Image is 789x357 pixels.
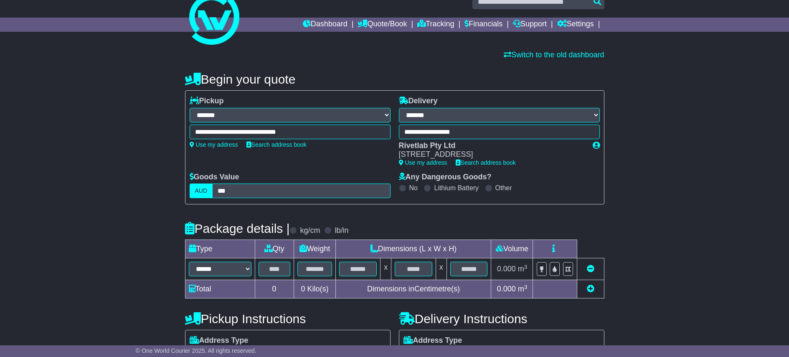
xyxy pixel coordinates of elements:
[399,159,447,166] a: Use my address
[190,173,239,182] label: Goods Value
[587,265,594,273] a: Remove this item
[294,280,336,298] td: Kilo(s)
[255,280,294,298] td: 0
[301,285,305,293] span: 0
[255,240,294,258] td: Qty
[300,226,320,235] label: kg/cm
[524,264,528,270] sup: 3
[491,240,533,258] td: Volume
[185,280,255,298] td: Total
[497,285,516,293] span: 0.000
[436,258,447,280] td: x
[456,159,516,166] a: Search address book
[399,97,438,106] label: Delivery
[587,285,594,293] a: Add new item
[513,18,547,32] a: Support
[303,18,348,32] a: Dashboard
[497,265,516,273] span: 0.000
[524,284,528,290] sup: 3
[190,97,224,106] label: Pickup
[336,280,491,298] td: Dimensions in Centimetre(s)
[358,18,407,32] a: Quote/Book
[399,150,584,159] div: [STREET_ADDRESS]
[518,265,528,273] span: m
[399,312,604,326] h4: Delivery Instructions
[190,141,238,148] a: Use my address
[294,240,336,258] td: Weight
[399,173,492,182] label: Any Dangerous Goods?
[136,347,256,354] span: © One World Courier 2025. All rights reserved.
[557,18,594,32] a: Settings
[464,18,502,32] a: Financials
[335,226,348,235] label: lb/in
[190,184,213,198] label: AUD
[434,184,479,192] label: Lithium Battery
[381,258,391,280] td: x
[495,184,512,192] label: Other
[336,240,491,258] td: Dimensions (L x W x H)
[409,184,418,192] label: No
[399,141,584,150] div: Rivetlab Pty Ltd
[185,240,255,258] td: Type
[190,336,249,345] label: Address Type
[185,222,290,235] h4: Package details |
[185,312,391,326] h4: Pickup Instructions
[504,51,604,59] a: Switch to the old dashboard
[417,18,454,32] a: Tracking
[246,141,307,148] a: Search address book
[518,285,528,293] span: m
[185,72,604,86] h4: Begin your quote
[403,336,462,345] label: Address Type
